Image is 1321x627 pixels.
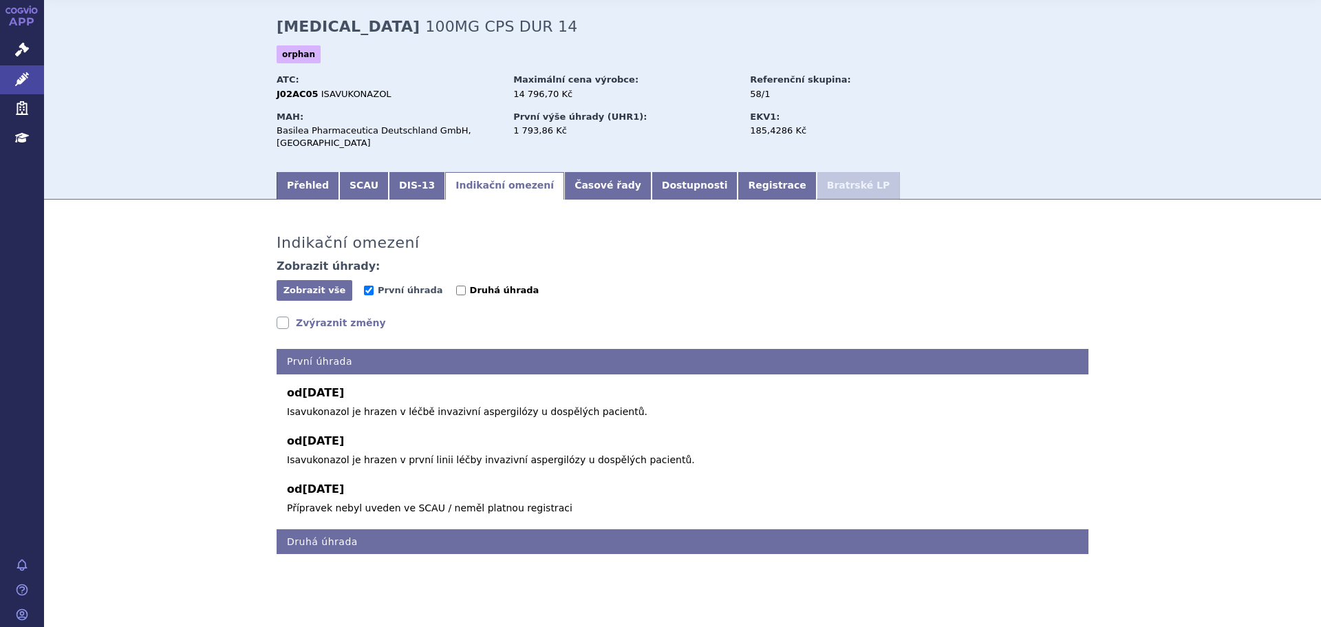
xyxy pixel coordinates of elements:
[738,172,816,200] a: Registrace
[456,286,466,295] input: Druhá úhrada
[277,111,303,122] strong: MAH:
[277,280,352,301] button: Zobrazit vše
[302,434,344,447] span: [DATE]
[389,172,445,200] a: DIS-13
[652,172,738,200] a: Dostupnosti
[339,172,389,200] a: SCAU
[425,18,577,35] span: 100MG CPS DUR 14
[277,349,1088,374] h4: První úhrada
[277,529,1088,555] h4: Druhá úhrada
[513,111,647,122] strong: První výše úhrady (UHR1):
[277,316,386,330] a: Zvýraznit změny
[287,405,1078,419] p: Isavukonazol je hrazen v léčbě invazivní aspergilózy u dospělých pacientů.
[750,88,905,100] div: 58/1
[513,125,737,137] div: 1 793,86 Kč
[283,285,346,295] span: Zobrazit vše
[277,45,321,63] span: orphan
[287,501,1078,516] p: Přípravek nebyl uveden ve SCAU / neměl platnou registraci
[445,172,564,200] a: Indikační omezení
[277,172,339,200] a: Přehled
[287,433,1078,449] b: od
[378,285,442,295] span: První úhrada
[277,89,319,99] strong: J02AC05
[321,89,391,99] span: ISAVUKONAZOL
[277,125,500,149] div: Basilea Pharmaceutica Deutschland GmbH, [GEOGRAPHIC_DATA]
[302,386,344,399] span: [DATE]
[287,453,1078,467] p: Isavukonazol je hrazen v první linii léčby invazivní aspergilózy u dospělých pacientů.
[287,481,1078,498] b: od
[750,125,905,137] div: 185,4286 Kč
[564,172,652,200] a: Časové řady
[470,285,539,295] span: Druhá úhrada
[302,482,344,496] span: [DATE]
[750,111,780,122] strong: EKV1:
[277,74,299,85] strong: ATC:
[277,234,420,252] h3: Indikační omezení
[513,74,638,85] strong: Maximální cena výrobce:
[513,88,737,100] div: 14 796,70 Kč
[277,18,420,35] strong: [MEDICAL_DATA]
[364,286,374,295] input: První úhrada
[277,259,380,273] h4: Zobrazit úhrady:
[750,74,850,85] strong: Referenční skupina:
[287,385,1078,401] b: od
